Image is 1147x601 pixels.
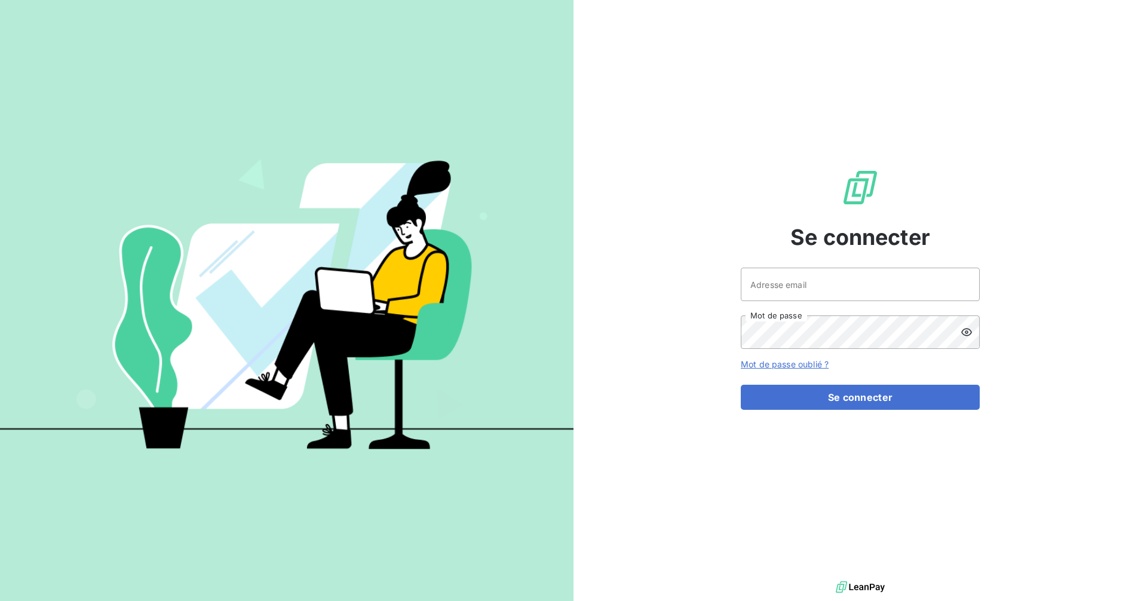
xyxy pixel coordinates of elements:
input: placeholder [741,268,980,301]
img: logo [836,578,885,596]
span: Se connecter [790,221,930,253]
button: Se connecter [741,385,980,410]
img: Logo LeanPay [841,168,879,207]
a: Mot de passe oublié ? [741,359,829,369]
